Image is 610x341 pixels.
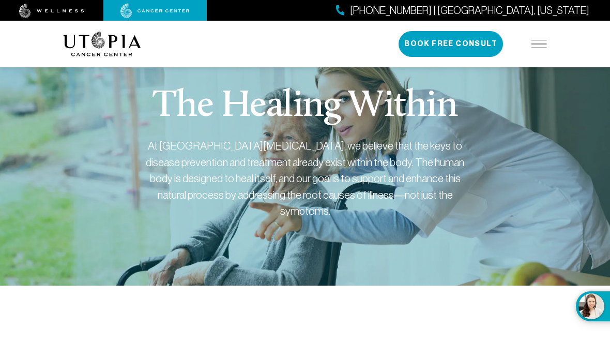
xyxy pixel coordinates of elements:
[152,88,457,125] h1: The Healing Within
[63,32,141,56] img: logo
[336,3,589,18] a: [PHONE_NUMBER] | [GEOGRAPHIC_DATA], [US_STATE]
[350,3,589,18] span: [PHONE_NUMBER] | [GEOGRAPHIC_DATA], [US_STATE]
[145,138,465,219] div: At [GEOGRAPHIC_DATA][MEDICAL_DATA], we believe that the keys to disease prevention and treatment ...
[19,4,84,18] img: wellness
[531,40,547,48] img: icon-hamburger
[120,4,190,18] img: cancer center
[399,31,503,57] button: Book Free Consult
